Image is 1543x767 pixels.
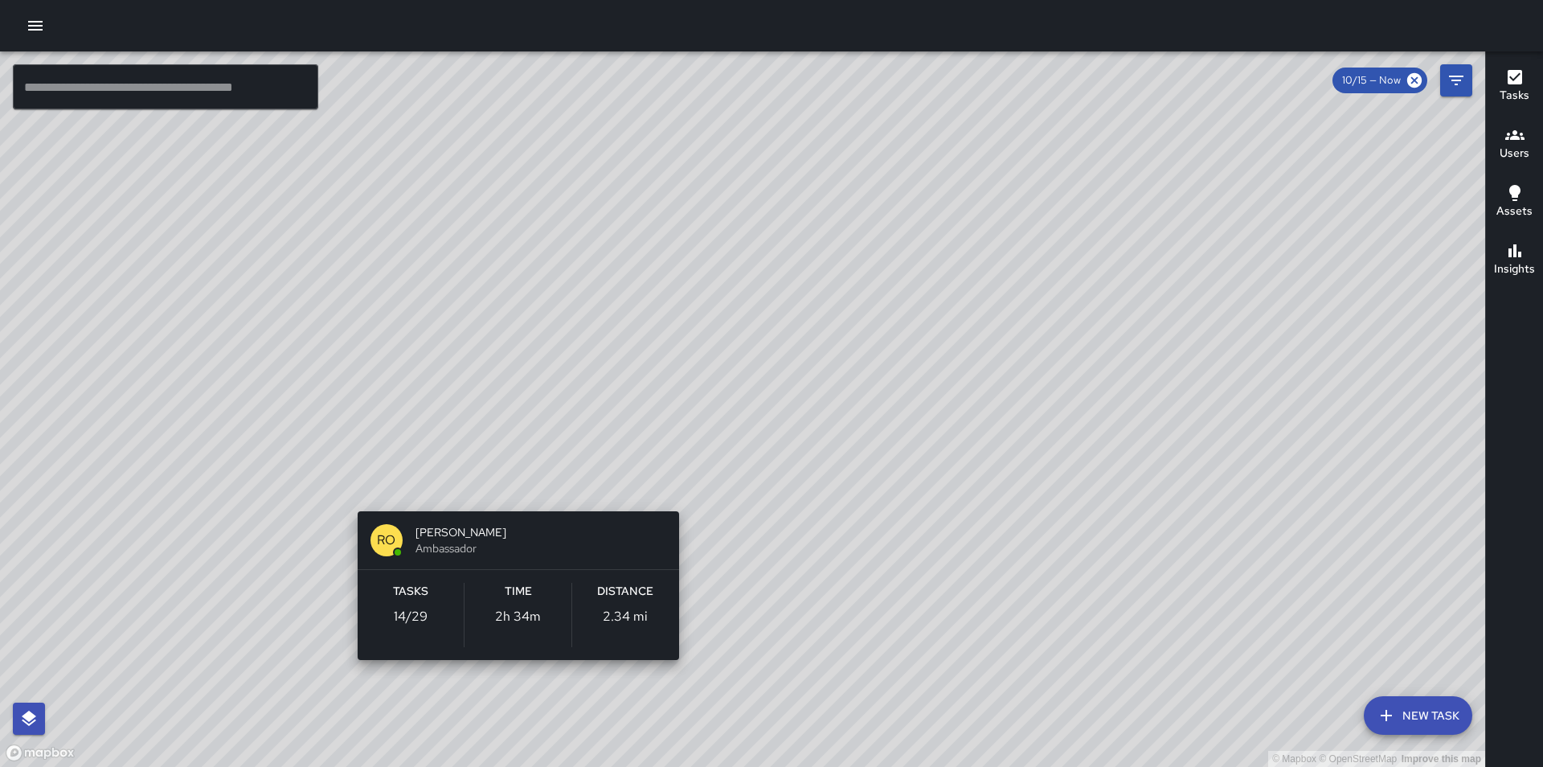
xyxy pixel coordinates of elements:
button: Filters [1440,64,1472,96]
button: New Task [1364,696,1472,735]
div: 10/15 — Now [1332,68,1427,93]
button: Assets [1486,174,1543,232]
p: 2h 34m [495,607,541,626]
span: 10/15 — Now [1332,72,1410,88]
h6: Distance [597,583,653,601]
p: 2.34 mi [603,607,648,626]
h6: Insights [1494,260,1535,278]
h6: Tasks [393,583,428,601]
h6: Tasks [1500,87,1529,105]
button: RO[PERSON_NAME]AmbassadorTasks14/29Time2h 34mDistance2.34 mi [358,511,679,660]
p: RO [377,531,395,550]
h6: Users [1500,145,1529,162]
button: Users [1486,116,1543,174]
h6: Assets [1496,203,1533,220]
button: Insights [1486,232,1543,289]
h6: Time [505,583,532,601]
p: 14 / 29 [394,607,428,626]
button: Tasks [1486,58,1543,116]
span: Ambassador [415,540,666,556]
span: [PERSON_NAME] [415,524,666,540]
